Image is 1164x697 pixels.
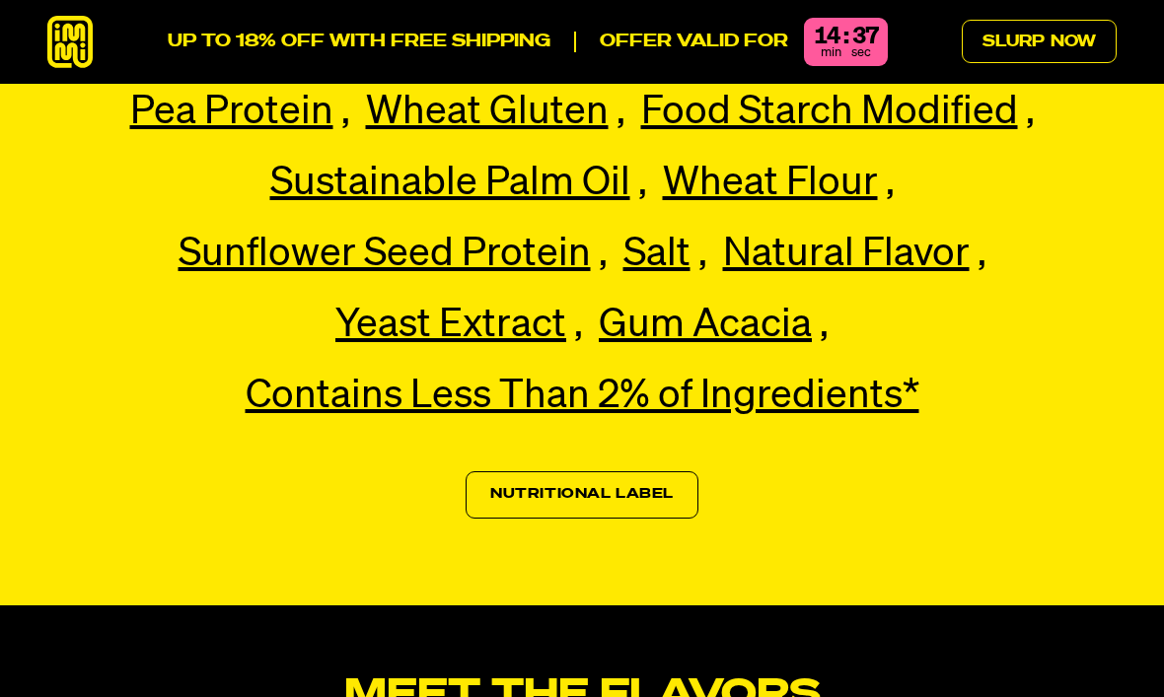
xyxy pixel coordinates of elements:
span: Wheat Flour [663,164,878,203]
span: min [821,46,841,59]
div: 14 [814,26,839,49]
span: Sunflower Seed Protein [179,235,591,274]
span: Wheat Gluten [366,93,609,132]
span: sec [851,46,871,59]
span: Gum Acacia [599,306,812,345]
span: Contains Less Than 2% of Ingredients* [246,377,919,416]
span: Pea Protein [130,93,333,132]
span: Natural Flavor [723,235,970,274]
a: Nutritional Label [466,471,698,519]
span: Sustainable Palm Oil [270,164,630,203]
a: Slurp Now [962,20,1117,63]
iframe: Marketing Popup [10,606,185,687]
p: Offer valid for [574,32,788,52]
div: 37 [852,26,878,49]
span: Salt [623,235,691,274]
p: UP TO 18% OFF WITH FREE SHIPPING [168,32,550,52]
span: Food Starch Modified [641,93,1018,132]
div: : [843,26,848,49]
span: Yeast Extract [335,306,566,345]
